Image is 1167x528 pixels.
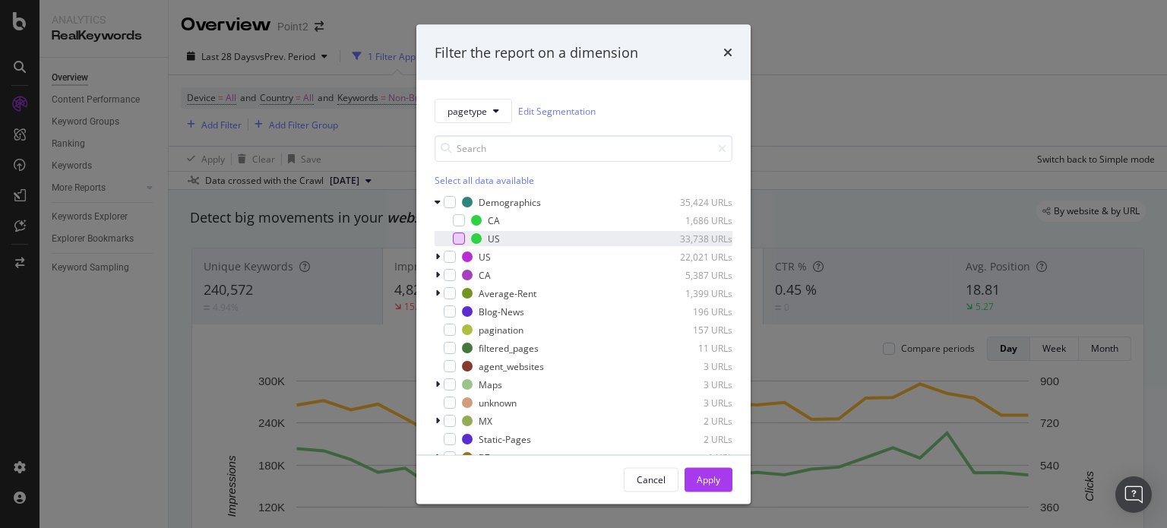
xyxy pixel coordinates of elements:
[637,473,666,485] div: Cancel
[435,99,512,123] button: pagetype
[658,323,732,336] div: 157 URLs
[479,341,539,354] div: filtered_pages
[479,305,524,318] div: Blog-News
[435,43,638,62] div: Filter the report on a dimension
[479,323,523,336] div: pagination
[416,24,751,504] div: modal
[658,451,732,463] div: 1 URL
[518,103,596,119] a: Edit Segmentation
[658,286,732,299] div: 1,399 URLs
[697,473,720,485] div: Apply
[479,451,490,463] div: BZ
[723,43,732,62] div: times
[658,378,732,390] div: 3 URLs
[488,232,500,245] div: US
[658,305,732,318] div: 196 URLs
[448,104,487,117] span: pagetype
[435,135,732,162] input: Search
[685,467,732,492] button: Apply
[479,414,492,427] div: MX
[658,195,732,208] div: 35,424 URLs
[658,250,732,263] div: 22,021 URLs
[479,268,491,281] div: CA
[479,286,536,299] div: Average-Rent
[658,341,732,354] div: 11 URLs
[479,378,502,390] div: Maps
[479,396,517,409] div: unknown
[658,432,732,445] div: 2 URLs
[658,396,732,409] div: 3 URLs
[658,414,732,427] div: 2 URLs
[658,268,732,281] div: 5,387 URLs
[658,213,732,226] div: 1,686 URLs
[658,232,732,245] div: 33,738 URLs
[658,359,732,372] div: 3 URLs
[488,213,500,226] div: CA
[435,174,732,187] div: Select all data available
[479,250,491,263] div: US
[479,432,531,445] div: Static-Pages
[479,195,541,208] div: Demographics
[1115,476,1152,513] div: Open Intercom Messenger
[479,359,544,372] div: agent_websites
[624,467,678,492] button: Cancel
